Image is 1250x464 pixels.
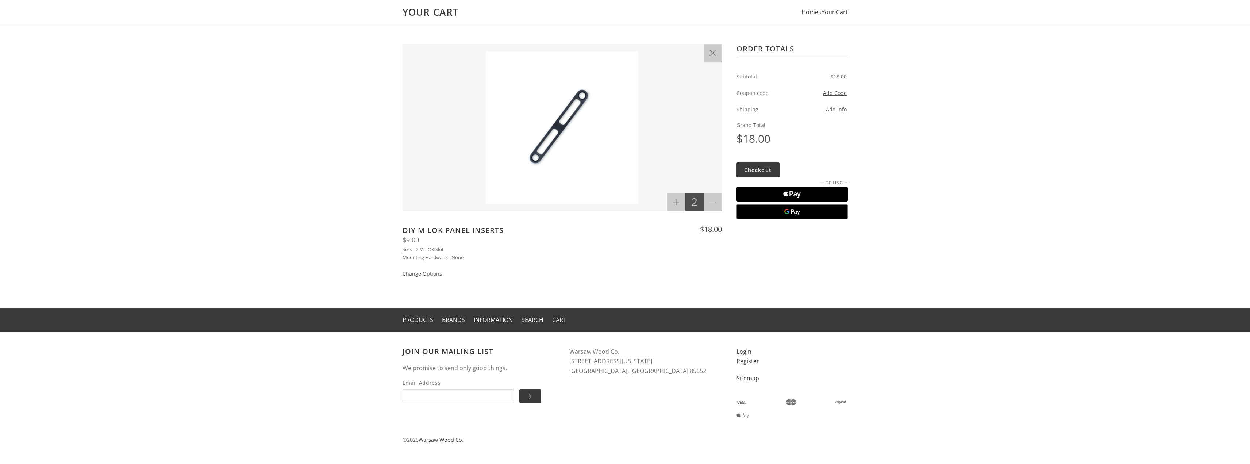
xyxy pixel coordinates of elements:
[403,225,504,235] a: DIY M-LOK Panel Inserts
[822,8,848,16] a: Your Cart
[792,89,847,97] button: Add Code
[700,224,722,234] span: $18.00
[736,130,848,148] span: $18.00
[736,162,780,177] a: Checkout
[403,436,848,444] p: © 2025
[442,316,465,324] a: Brands
[519,389,541,403] input: 
[474,316,513,324] a: Information
[685,193,704,211] button: 2
[826,105,847,114] button: Add Info
[403,379,514,387] span: Email Address
[792,72,847,81] span: $18.00
[403,269,442,278] button: Change Options
[801,8,818,16] a: Home
[736,348,751,356] a: Login
[403,235,419,244] span: $9.00
[403,254,448,262] dt: Mounting Hardware:
[820,7,848,17] li: ›
[736,105,791,114] span: Shipping
[410,51,715,204] img: DIY M-LOK Panel Inserts
[736,89,791,97] span: Coupon code
[736,357,759,365] a: Register
[403,389,514,403] input: Email Address
[416,246,444,254] dd: 2 M-LOK Slot
[569,347,722,376] address: Warsaw Wood Co. [STREET_ADDRESS][US_STATE] [GEOGRAPHIC_DATA], [GEOGRAPHIC_DATA] 85652
[403,347,555,356] h3: Join our mailing list
[736,72,791,81] span: Subtotal
[419,436,464,443] a: Warsaw Wood Co.
[736,177,848,187] p: -- or use --
[736,204,848,219] button: Google Pay
[736,374,759,382] a: Sitemap
[451,254,464,262] dd: None
[403,316,433,324] a: Products
[403,363,555,373] p: We promise to send only good things.
[552,316,566,324] a: Cart
[522,316,543,324] a: Search
[403,246,412,254] dt: Size:
[403,6,848,18] h1: Your Cart
[736,121,848,129] span: Grand Total
[736,44,848,57] h3: Order Totals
